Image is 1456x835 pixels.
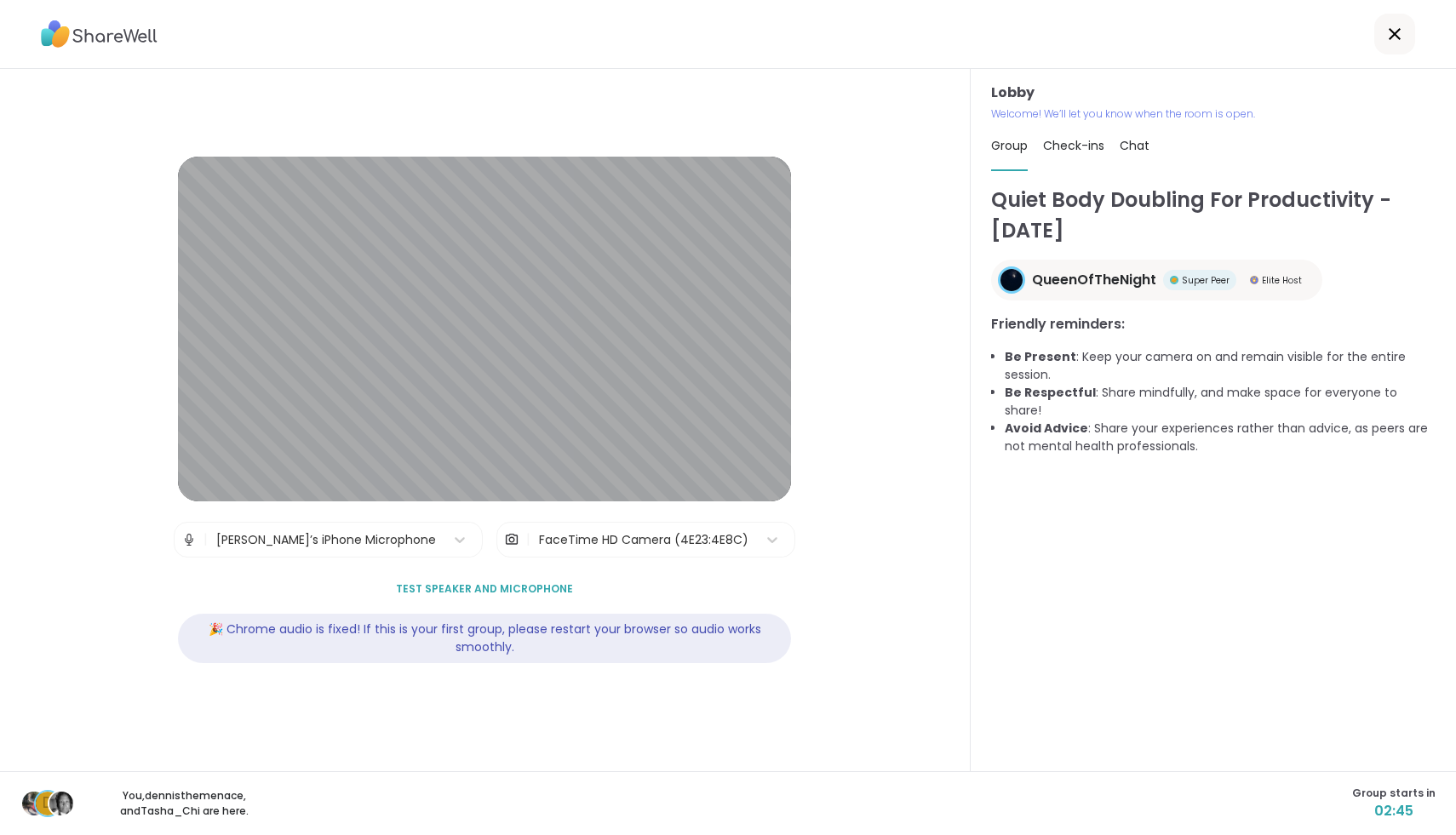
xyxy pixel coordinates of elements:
[1120,137,1149,154] span: Chat
[22,792,46,815] img: anchor
[991,106,1436,122] p: Welcome! We’ll let you know when the room is open.
[1043,137,1104,154] span: Check-ins
[49,792,73,815] img: Tasha_Chi
[1250,276,1258,284] img: Elite Host
[389,571,580,607] button: Test speaker and microphone
[181,523,197,557] img: Microphone
[1005,384,1436,420] li: : Share mindfully, and make space for everyone to share!
[178,614,791,663] div: 🎉 Chrome audio is fixed! If this is your first group, please restart your browser so audio works ...
[41,14,158,54] img: ShareWell Logo
[1352,786,1436,801] span: Group starts in
[1005,420,1088,437] b: Avoid Advice
[1005,384,1096,401] b: Be Respectful
[1005,420,1436,455] li: : Share your experiences rather than advice, as peers are not mental health professionals.
[1170,276,1178,284] img: Super Peer
[1352,801,1436,821] span: 02:45
[991,185,1436,246] h1: Quiet Body Doubling For Productivity - [DATE]
[1000,269,1023,291] img: QueenOfTheNight
[43,792,53,815] span: d
[991,137,1028,154] span: Group
[1005,348,1076,365] b: Be Present
[1005,348,1436,384] li: : Keep your camera on and remain visible for the entire session.
[216,531,436,549] div: [PERSON_NAME]’s iPhone Microphone
[396,581,573,597] span: Test speaker and microphone
[89,788,279,819] p: You, dennisthemenace , and Tasha_Chi are here.
[991,314,1436,335] h3: Friendly reminders:
[991,83,1436,103] h3: Lobby
[504,523,519,557] img: Camera
[539,531,748,549] div: FaceTime HD Camera (4E23:4E8C)
[203,523,208,557] span: |
[1182,274,1230,287] span: Super Peer
[1262,274,1302,287] span: Elite Host
[526,523,530,557] span: |
[991,260,1322,300] a: QueenOfTheNightQueenOfTheNightSuper PeerSuper PeerElite HostElite Host
[1032,270,1156,290] span: QueenOfTheNight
